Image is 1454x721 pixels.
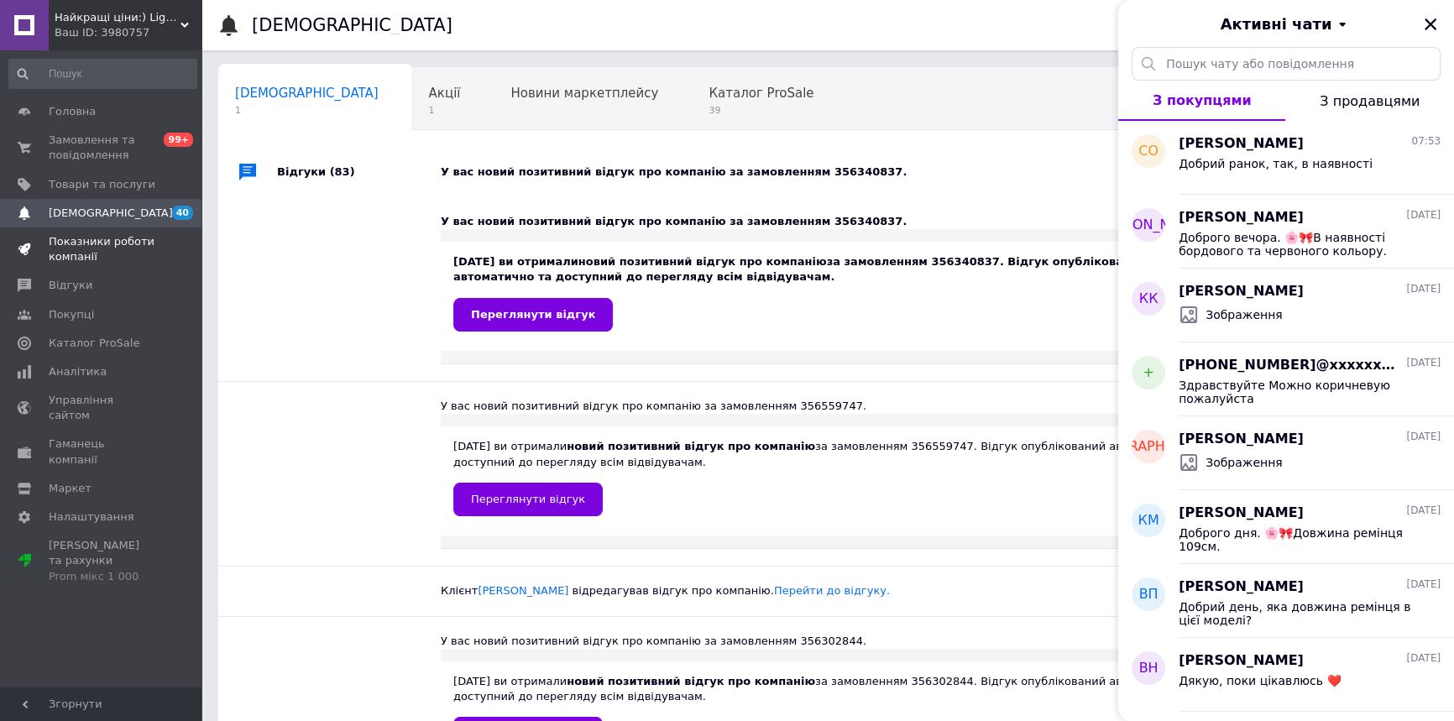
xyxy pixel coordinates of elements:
[49,364,107,379] span: Аналітика
[1285,81,1454,121] button: З продавцями
[49,177,155,192] span: Товари та послуги
[1072,437,1225,457] span: [DEMOGRAPHIC_DATA]
[1165,13,1407,35] button: Активні чати
[235,86,379,101] span: [DEMOGRAPHIC_DATA]
[1179,282,1304,301] span: [PERSON_NAME]
[1220,13,1331,35] span: Активні чати
[49,481,92,496] span: Маркет
[1406,504,1441,518] span: [DATE]
[49,104,96,119] span: Головна
[235,104,379,117] span: 1
[49,393,155,423] span: Управління сайтом
[1179,600,1417,627] span: Добрий день, яка довжина ремінця в цієї моделі?
[1132,47,1441,81] input: Пошук чату або повідомлення
[441,634,1227,649] div: У вас новий позитивний відгук про компанію за замовленням 356302844.
[1143,363,1153,383] span: +
[429,86,461,101] span: Акції
[49,538,155,584] span: [PERSON_NAME] та рахунки
[1138,511,1158,530] span: КМ
[1406,430,1441,444] span: [DATE]
[55,25,201,40] div: Ваш ID: 3980757
[1406,651,1441,666] span: [DATE]
[1179,157,1373,170] span: Добрий ранок, так, в наявності
[1411,134,1441,149] span: 07:53
[429,104,461,117] span: 1
[441,399,1227,414] div: У вас новий позитивний відгук про компанію за замовленням 356559747.
[49,234,155,264] span: Показники роботи компанії
[1138,142,1158,161] span: СО
[1179,379,1417,405] span: Здравствуйте Можно коричневую пожалуйста
[1320,93,1420,109] span: З продавцями
[709,86,813,101] span: Каталог ProSale
[49,206,173,221] span: [DEMOGRAPHIC_DATA]
[1179,356,1403,375] span: [PHONE_NUMBER]@xxxxxx$.com
[774,584,890,597] a: Перейти до відгуку.
[1179,430,1304,449] span: [PERSON_NAME]
[49,569,155,584] div: Prom мікс 1 000
[1179,526,1417,553] span: Доброго дня. 🌸🎀Довжина ремінця 109см.
[1179,504,1304,523] span: [PERSON_NAME]
[1118,81,1285,121] button: З покупцями
[1179,208,1304,227] span: [PERSON_NAME]
[1179,577,1304,597] span: [PERSON_NAME]
[471,493,585,505] span: Переглянути відгук
[1118,342,1454,416] button: +[PHONE_NUMBER]@xxxxxx$.com[DATE]Здравствуйте Можно коричневую пожалуйста
[471,308,595,321] span: Переглянути відгук
[164,133,193,147] span: 99+
[49,336,139,351] span: Каталог ProSale
[1206,454,1283,471] span: Зображення
[1139,290,1158,309] span: КК
[478,584,568,597] a: [PERSON_NAME]
[1118,269,1454,342] button: КК[PERSON_NAME][DATE]Зображення
[1118,121,1454,195] button: СО[PERSON_NAME]07:53Добрий ранок, так, в наявності
[1206,306,1283,323] span: Зображення
[277,147,441,197] div: Відгуки
[55,10,180,25] span: Найкращі ціни:) Lightssshop
[1420,14,1441,34] button: Закрити
[172,206,193,220] span: 40
[1118,564,1454,638] button: ВП[PERSON_NAME][DATE]Добрий день, яка довжина ремінця в цієї моделі?
[1406,577,1441,592] span: [DATE]
[453,483,603,516] a: Переглянути відгук
[1118,416,1454,490] button: [DEMOGRAPHIC_DATA][PERSON_NAME][DATE]Зображення
[441,165,1253,180] div: У вас новий позитивний відгук про компанію за замовленням 356340837.
[1138,585,1158,604] span: ВП
[1093,216,1205,235] span: [PERSON_NAME]
[1179,651,1304,671] span: [PERSON_NAME]
[1153,92,1252,108] span: З покупцями
[441,584,890,597] span: Клієнт
[453,439,1215,515] div: [DATE] ви отримали за замовленням 356559747. Відгук опублікований автоматично та доступний до пер...
[1118,490,1454,564] button: КМ[PERSON_NAME][DATE]Доброго дня. 🌸🎀Довжина ремінця 109см.
[573,584,890,597] span: відредагував відгук про компанію.
[567,440,815,452] b: новий позитивний відгук про компанію
[441,214,1227,229] div: У вас новий позитивний відгук про компанію за замовленням 356340837.
[578,255,827,268] b: новий позитивний відгук про компанію
[1179,674,1341,687] span: Дякую, поки цікавлюсь ❤️
[1406,356,1441,370] span: [DATE]
[1138,659,1158,678] span: ВН
[252,15,452,35] h1: [DEMOGRAPHIC_DATA]
[510,86,658,101] span: Новини маркетплейсу
[709,104,813,117] span: 39
[1118,195,1454,269] button: [PERSON_NAME][PERSON_NAME][DATE]Доброго вечора. 🌸🎀В наявності бордового та червоного кольору.
[1406,208,1441,222] span: [DATE]
[1179,134,1304,154] span: [PERSON_NAME]
[567,675,815,687] b: новий позитивний відгук про компанію
[1406,282,1441,296] span: [DATE]
[49,133,155,163] span: Замовлення та повідомлення
[453,254,1215,331] div: [DATE] ви отримали за замовленням 356340837. Відгук опублікований автоматично та доступний до пер...
[1118,638,1454,712] button: ВН[PERSON_NAME][DATE]Дякую, поки цікавлюсь ❤️
[49,436,155,467] span: Гаманець компанії
[330,165,355,178] span: (83)
[49,278,92,293] span: Відгуки
[453,298,613,332] a: Переглянути відгук
[49,307,94,322] span: Покупці
[1179,231,1417,258] span: Доброго вечора. 🌸🎀В наявності бордового та червоного кольору.
[8,59,197,89] input: Пошук
[49,509,134,525] span: Налаштування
